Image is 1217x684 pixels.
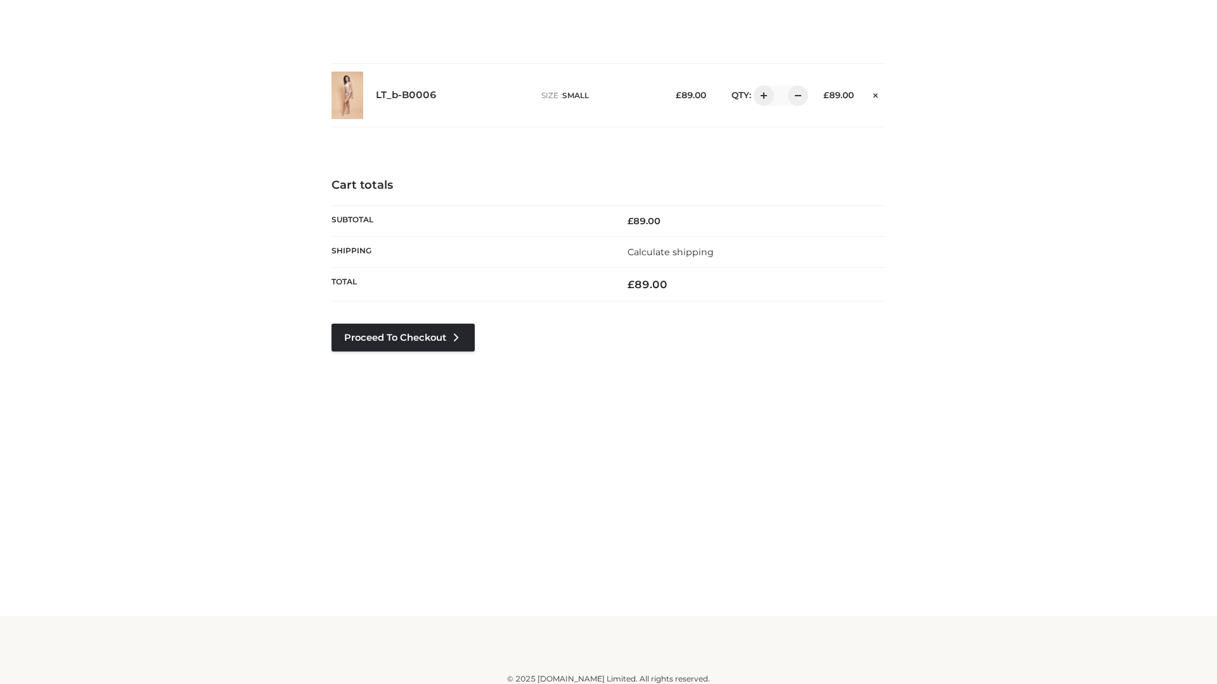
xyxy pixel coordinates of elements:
bdi: 89.00 [676,90,706,100]
h4: Cart totals [332,179,885,193]
span: £ [823,90,829,100]
th: Total [332,268,608,301]
span: £ [676,90,681,100]
p: size : [541,90,656,101]
th: Subtotal [332,205,608,236]
div: QTY: [719,85,804,106]
a: LT_b-B0006 [376,89,437,101]
bdi: 89.00 [628,278,667,291]
a: Proceed to Checkout [332,324,475,351]
span: SMALL [562,91,589,100]
a: Remove this item [866,85,885,102]
th: Shipping [332,236,608,267]
a: Calculate shipping [628,246,714,258]
bdi: 89.00 [823,90,854,100]
bdi: 89.00 [628,215,660,227]
span: £ [628,215,633,227]
span: £ [628,278,634,291]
